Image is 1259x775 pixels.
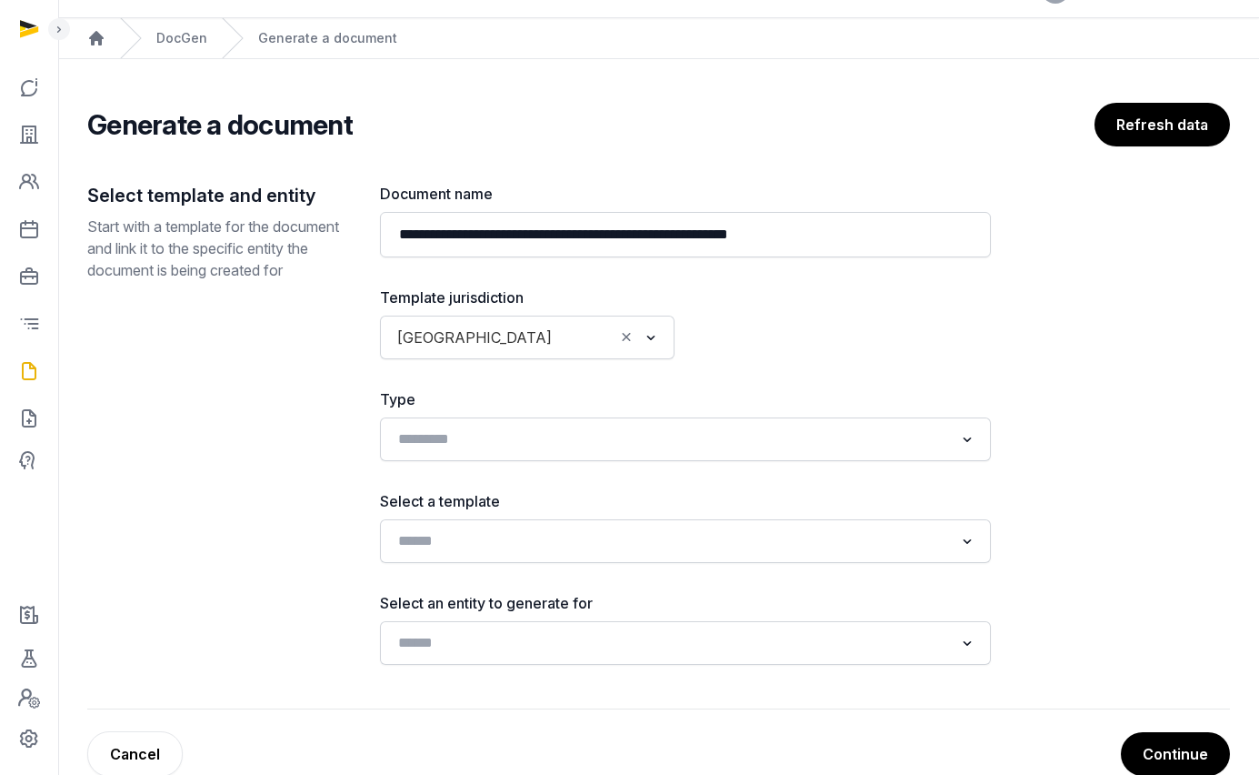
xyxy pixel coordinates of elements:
[389,627,982,659] div: Search for option
[389,525,982,558] div: Search for option
[380,592,991,614] label: Select an entity to generate for
[380,287,674,308] label: Template jurisdiction
[389,423,982,456] div: Search for option
[391,427,954,452] input: Search for option
[156,29,207,47] a: DocGen
[391,630,954,656] input: Search for option
[87,183,351,208] h2: Select template and entity
[393,325,556,350] span: [GEOGRAPHIC_DATA]
[380,388,991,410] label: Type
[87,108,353,141] h2: Generate a document
[58,18,1259,59] nav: Breadcrumb
[1094,103,1230,146] button: Refresh data
[391,528,954,554] input: Search for option
[258,29,397,47] div: Generate a document
[389,321,665,354] div: Search for option
[87,216,351,281] p: Start with a template for the document and link it to the specific entity the document is being c...
[380,490,991,512] label: Select a template
[380,183,991,205] label: Document name
[618,325,634,350] button: Clear Selected
[560,325,614,350] input: Search for option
